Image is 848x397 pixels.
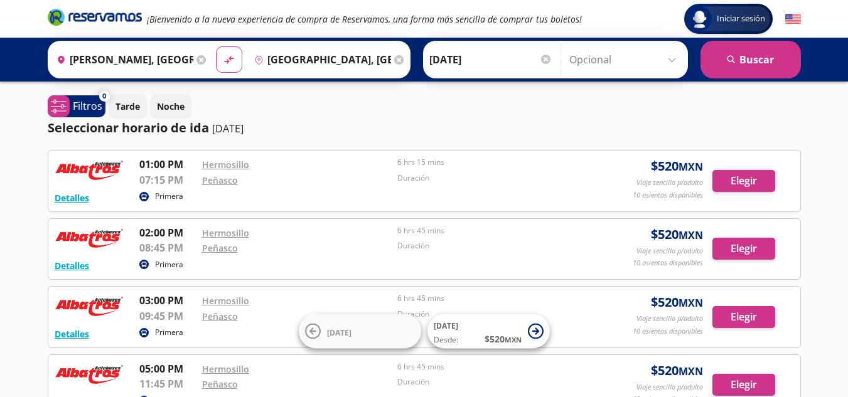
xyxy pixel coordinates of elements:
[712,238,775,260] button: Elegir
[55,259,89,272] button: Detalles
[139,172,196,188] p: 07:15 PM
[679,228,703,242] small: MXN
[485,332,522,346] span: $ 520
[157,100,185,113] p: Noche
[139,309,196,324] p: 09:45 PM
[48,95,105,117] button: 0Filtros
[636,246,703,257] p: Viaje sencillo p/adulto
[633,326,703,337] p: 10 asientos disponibles
[636,177,703,188] p: Viaje sencillo p/adulto
[155,259,183,270] p: Primera
[202,378,238,390] a: Peñasco
[785,11,801,27] button: English
[55,225,124,250] img: RESERVAMOS
[155,191,183,202] p: Primera
[633,258,703,268] p: 10 asientos disponibles
[397,293,587,304] p: 6 hrs 45 mins
[155,327,183,338] p: Primera
[636,314,703,324] p: Viaje sencillo p/adulto
[679,364,703,378] small: MXN
[73,98,102,114] p: Filtros
[397,376,587,388] p: Duración
[139,240,196,255] p: 08:45 PM
[202,363,249,375] a: Hermosillo
[397,172,587,184] p: Duración
[48,8,142,26] i: Brand Logo
[139,376,196,391] p: 11:45 PM
[55,327,89,341] button: Detalles
[202,310,238,322] a: Peñasco
[651,293,703,312] span: $ 520
[712,374,775,396] button: Elegir
[202,295,249,307] a: Hermosillo
[139,157,196,172] p: 01:00 PM
[434,334,458,346] span: Desde:
[249,44,391,75] input: Buscar Destino
[700,41,801,78] button: Buscar
[48,119,209,137] p: Seleccionar horario de ida
[202,242,238,254] a: Peñasco
[651,225,703,244] span: $ 520
[397,309,587,320] p: Duración
[150,94,191,119] button: Noche
[397,157,587,168] p: 6 hrs 15 mins
[109,94,147,119] button: Tarde
[299,314,421,349] button: [DATE]
[55,361,124,386] img: RESERVAMOS
[147,13,582,25] em: ¡Bienvenido a la nueva experiencia de compra de Reservamos, una forma más sencilla de comprar tus...
[434,320,458,331] span: [DATE]
[429,44,552,75] input: Elegir Fecha
[505,335,522,344] small: MXN
[397,361,587,373] p: 6 hrs 45 mins
[397,240,587,251] p: Duración
[651,157,703,176] span: $ 520
[651,361,703,380] span: $ 520
[636,382,703,393] p: Viaje sencillo p/adulto
[679,160,703,174] small: MXN
[679,296,703,310] small: MXN
[202,159,249,171] a: Hermosillo
[712,306,775,328] button: Elegir
[212,121,244,136] p: [DATE]
[55,191,89,204] button: Detalles
[48,8,142,30] a: Brand Logo
[139,293,196,308] p: 03:00 PM
[102,91,106,102] span: 0
[139,225,196,240] p: 02:00 PM
[51,44,193,75] input: Buscar Origen
[55,293,124,318] img: RESERVAMOS
[569,44,682,75] input: Opcional
[397,225,587,236] p: 6 hrs 45 mins
[633,190,703,201] p: 10 asientos disponibles
[712,170,775,192] button: Elegir
[55,157,124,182] img: RESERVAMOS
[139,361,196,376] p: 05:00 PM
[712,13,770,25] span: Iniciar sesión
[202,174,238,186] a: Peñasco
[427,314,550,349] button: [DATE]Desde:$520MXN
[202,227,249,239] a: Hermosillo
[115,100,140,113] p: Tarde
[327,327,352,337] span: [DATE]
